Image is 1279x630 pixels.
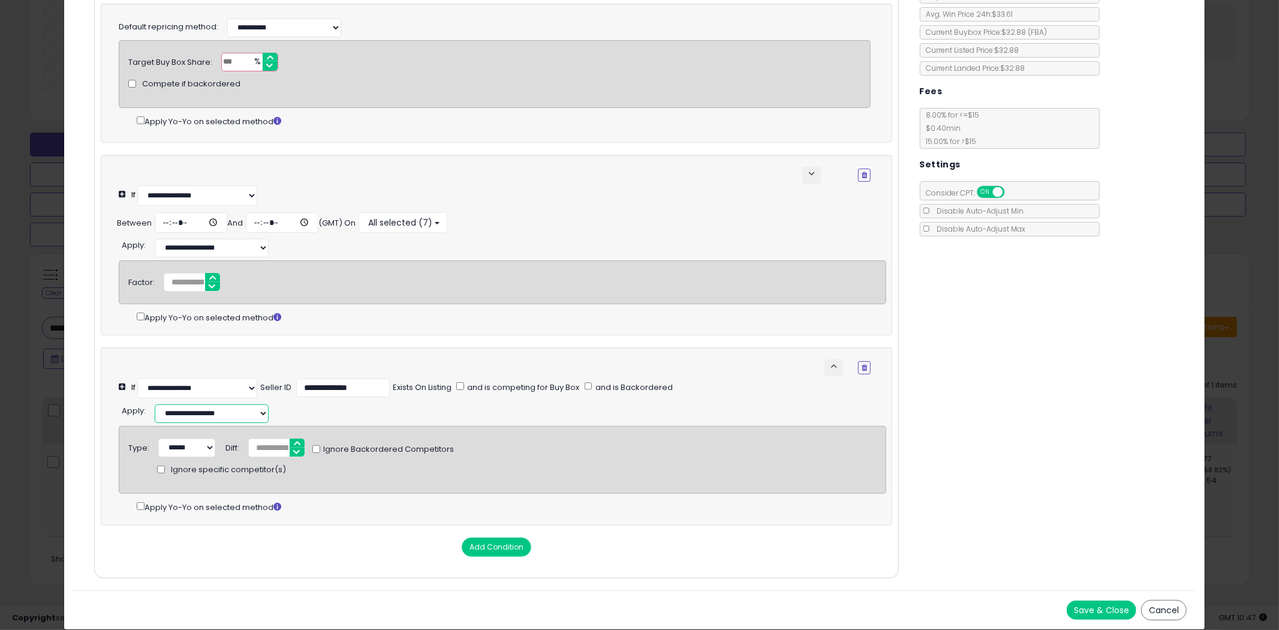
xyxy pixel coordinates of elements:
div: Type: [128,439,149,454]
div: Apply Yo-Yo on selected method [137,310,886,323]
span: Disable Auto-Adjust Max [931,224,1026,234]
span: Ignore specific competitor(s) [171,464,286,476]
span: Ignore Backordered Competitors [320,444,454,455]
div: And [227,218,243,229]
span: $0.40 min [920,123,961,133]
span: % [247,53,266,71]
span: Current Buybox Price: [920,27,1048,37]
label: Default repricing method: [119,22,218,33]
span: Avg. Win Price 24h: $33.61 [920,9,1013,19]
span: 8.00 % for <= $15 [920,110,980,146]
div: Diff: [225,439,239,454]
div: : [122,236,146,251]
div: Between [117,218,152,229]
span: and is Backordered [594,382,673,393]
div: (GMT) On [318,218,356,229]
div: Target Buy Box Share: [128,53,212,68]
i: Remove Condition [862,364,867,371]
span: keyboard_arrow_down [806,168,817,179]
span: 15.00 % for > $15 [920,136,977,146]
span: Apply [122,239,144,251]
button: Save & Close [1067,601,1136,620]
div: Apply Yo-Yo on selected method [137,114,871,127]
button: Cancel [1141,600,1187,620]
button: Add Condition [462,538,531,557]
span: Apply [122,405,144,416]
div: Seller ID [260,382,291,394]
span: Disable Auto-Adjust Min [931,206,1024,216]
span: Compete if backordered [142,79,240,90]
span: Current Landed Price: $32.88 [920,63,1025,73]
h5: Settings [920,157,961,172]
span: ( FBA ) [1028,27,1048,37]
span: Current Listed Price: $32.88 [920,45,1019,55]
h5: Fees [920,84,943,99]
span: Consider CPT: [920,188,1021,198]
div: Factor: [128,273,155,289]
i: Remove Condition [862,172,867,179]
div: Apply Yo-Yo on selected method [137,500,886,513]
span: $32.88 [1002,27,1048,37]
span: All selected (7) [366,217,432,229]
span: keyboard_arrow_up [828,361,839,372]
span: and is competing for Buy Box [466,382,580,393]
span: OFF [1003,187,1022,197]
div: : [122,401,146,417]
span: ON [978,187,993,197]
div: Exists On Listing [393,382,452,394]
